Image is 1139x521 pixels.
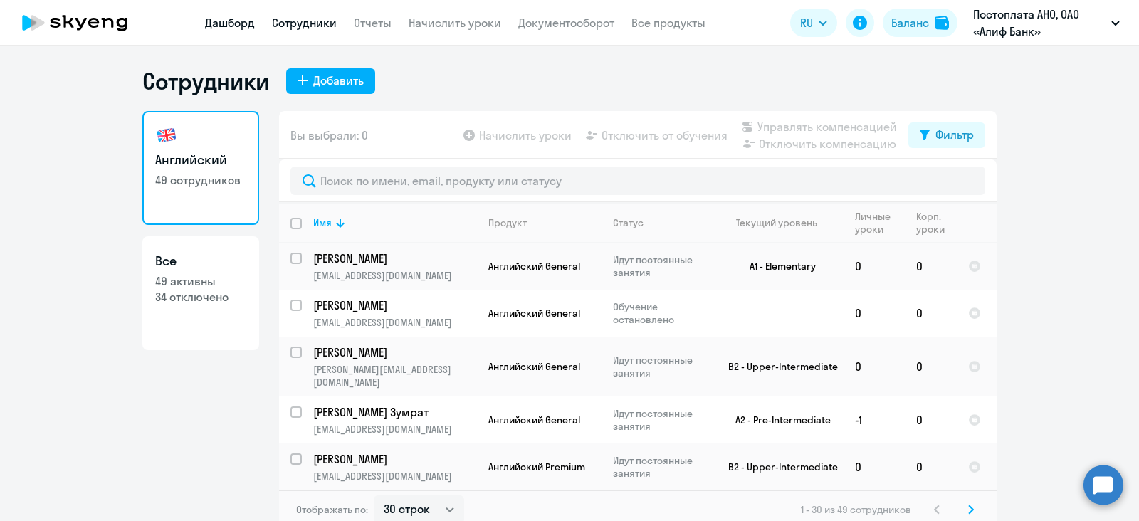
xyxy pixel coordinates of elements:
[844,243,905,290] td: 0
[290,127,368,144] span: Вы выбрали: 0
[800,14,813,31] span: RU
[801,503,911,516] span: 1 - 30 из 49 сотрудников
[711,396,844,443] td: A2 - Pre-Intermediate
[905,337,957,396] td: 0
[488,307,580,320] span: Английский General
[290,167,985,195] input: Поиск по имени, email, продукту или статусу
[488,414,580,426] span: Английский General
[155,151,246,169] h3: Английский
[488,216,527,229] div: Продукт
[155,172,246,188] p: 49 сотрудников
[844,443,905,490] td: 0
[313,216,332,229] div: Имя
[142,236,259,350] a: Все49 активны34 отключено
[313,316,476,329] p: [EMAIL_ADDRESS][DOMAIN_NAME]
[155,252,246,270] h3: Все
[313,251,474,266] p: [PERSON_NAME]
[891,14,929,31] div: Баланс
[313,72,364,89] div: Добавить
[966,6,1127,40] button: Постоплата АНО, ОАО «Алиф Банк»
[844,290,905,337] td: 0
[613,454,710,480] p: Идут постоянные занятия
[313,404,474,420] p: [PERSON_NAME] Зумрат
[313,470,476,483] p: [EMAIL_ADDRESS][DOMAIN_NAME]
[844,396,905,443] td: -1
[313,269,476,282] p: [EMAIL_ADDRESS][DOMAIN_NAME]
[613,354,710,379] p: Идут постоянные занятия
[409,16,501,30] a: Начислить уроки
[155,124,178,147] img: english
[613,407,710,433] p: Идут постоянные занятия
[488,260,580,273] span: Английский General
[905,290,957,337] td: 0
[905,396,957,443] td: 0
[935,126,974,143] div: Фильтр
[518,16,614,30] a: Документооборот
[883,9,957,37] button: Балансbalance
[272,16,337,30] a: Сотрудники
[711,243,844,290] td: A1 - Elementary
[313,344,476,360] a: [PERSON_NAME]
[855,210,904,236] div: Личные уроки
[905,243,957,290] td: 0
[613,253,710,279] p: Идут постоянные занятия
[736,216,817,229] div: Текущий уровень
[296,503,368,516] span: Отображать по:
[488,461,585,473] span: Английский Premium
[908,122,985,148] button: Фильтр
[723,216,843,229] div: Текущий уровень
[613,300,710,326] p: Обучение остановлено
[631,16,705,30] a: Все продукты
[313,451,476,467] a: [PERSON_NAME]
[313,423,476,436] p: [EMAIL_ADDRESS][DOMAIN_NAME]
[711,443,844,490] td: B2 - Upper-Intermediate
[313,344,474,360] p: [PERSON_NAME]
[313,298,474,313] p: [PERSON_NAME]
[916,210,956,236] div: Корп. уроки
[613,216,644,229] div: Статус
[973,6,1106,40] p: Постоплата АНО, ОАО «Алиф Банк»
[286,68,375,94] button: Добавить
[844,337,905,396] td: 0
[313,404,476,420] a: [PERSON_NAME] Зумрат
[790,9,837,37] button: RU
[142,111,259,225] a: Английский49 сотрудников
[935,16,949,30] img: balance
[711,337,844,396] td: B2 - Upper-Intermediate
[313,451,474,467] p: [PERSON_NAME]
[155,289,246,305] p: 34 отключено
[313,216,476,229] div: Имя
[313,363,476,389] p: [PERSON_NAME][EMAIL_ADDRESS][DOMAIN_NAME]
[354,16,392,30] a: Отчеты
[313,251,476,266] a: [PERSON_NAME]
[488,360,580,373] span: Английский General
[142,67,269,95] h1: Сотрудники
[205,16,255,30] a: Дашборд
[313,298,476,313] a: [PERSON_NAME]
[905,443,957,490] td: 0
[155,273,246,289] p: 49 активны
